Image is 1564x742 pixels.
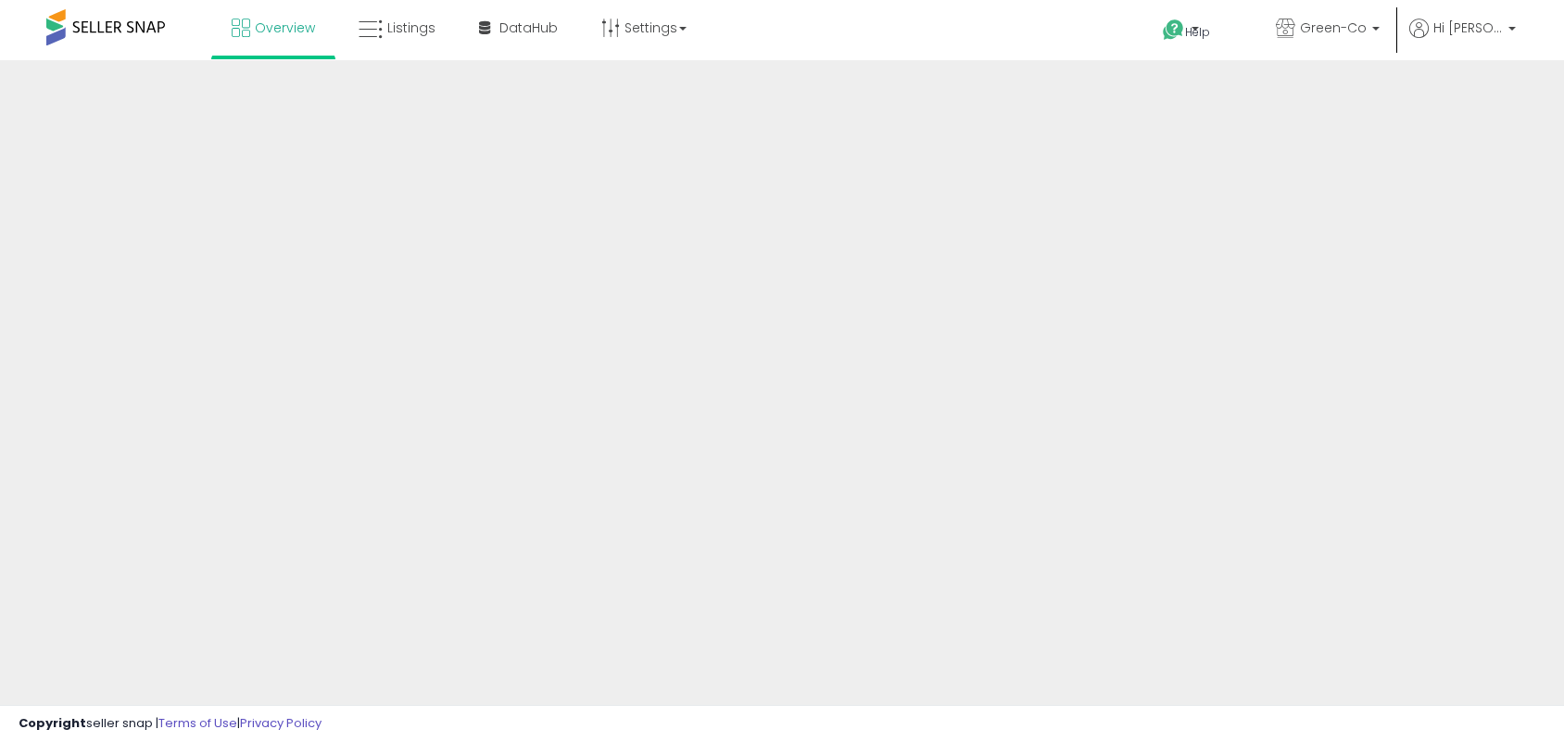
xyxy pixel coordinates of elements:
[1433,19,1503,37] span: Hi [PERSON_NAME]
[499,19,558,37] span: DataHub
[1148,5,1246,60] a: Help
[1185,24,1210,40] span: Help
[1162,19,1185,42] i: Get Help
[1300,19,1367,37] span: Green-Co
[255,19,315,37] span: Overview
[158,714,237,732] a: Terms of Use
[387,19,435,37] span: Listings
[1409,19,1516,60] a: Hi [PERSON_NAME]
[19,715,322,733] div: seller snap | |
[19,714,86,732] strong: Copyright
[240,714,322,732] a: Privacy Policy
